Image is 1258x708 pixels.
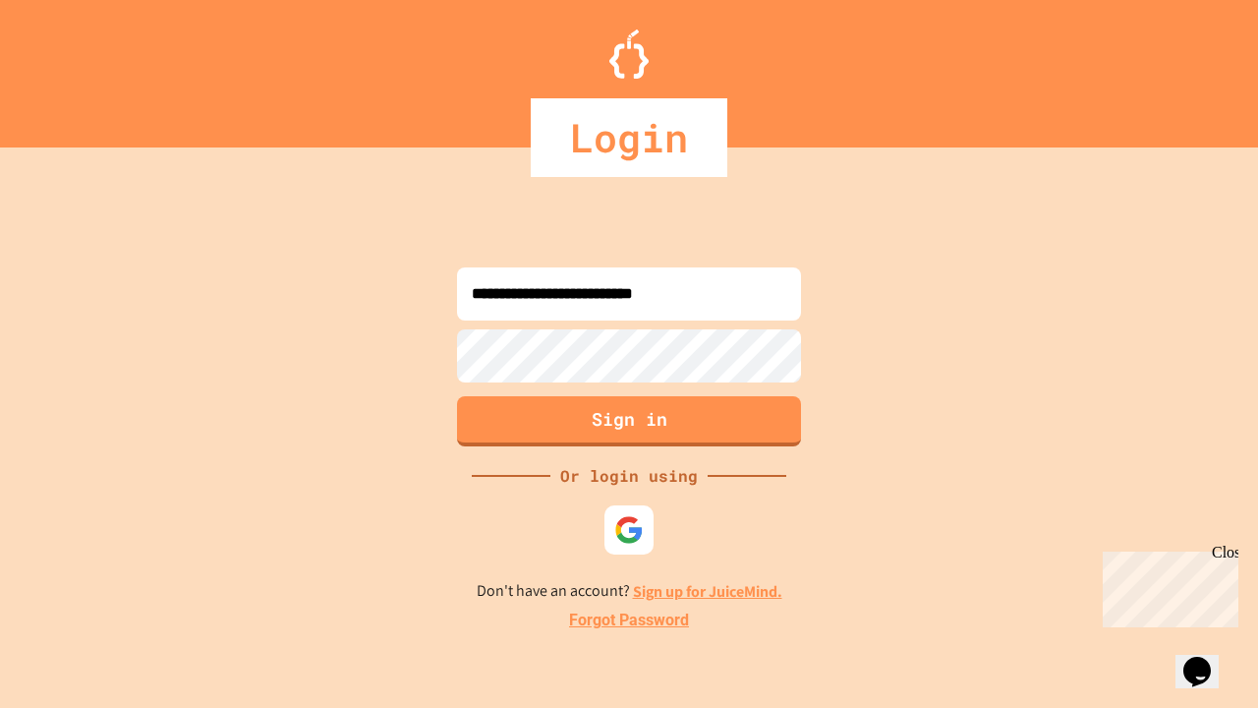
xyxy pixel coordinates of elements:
[569,609,689,632] a: Forgot Password
[1175,629,1238,688] iframe: chat widget
[8,8,136,125] div: Chat with us now!Close
[1095,544,1238,627] iframe: chat widget
[609,29,649,79] img: Logo.svg
[633,581,782,602] a: Sign up for JuiceMind.
[457,396,801,446] button: Sign in
[614,515,644,545] img: google-icon.svg
[531,98,727,177] div: Login
[550,464,708,488] div: Or login using
[477,579,782,604] p: Don't have an account?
